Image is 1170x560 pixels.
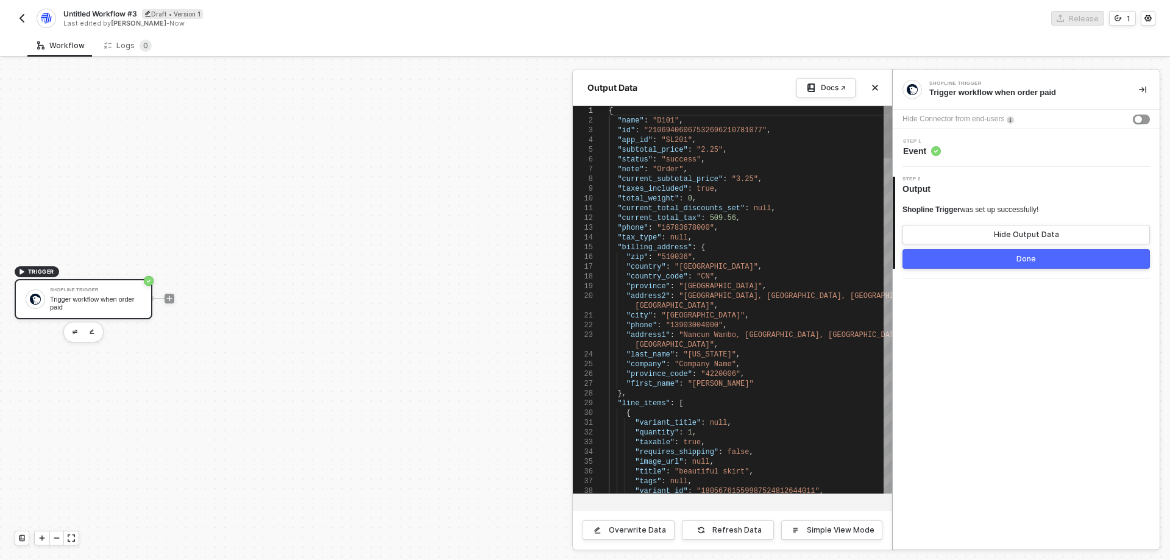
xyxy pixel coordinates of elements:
[902,205,960,214] span: Shopline Trigger
[679,194,683,203] span: :
[679,380,683,388] span: :
[37,41,85,51] div: Workflow
[661,311,745,320] span: "[GEOGRAPHIC_DATA]"
[771,204,775,213] span: ,
[648,224,653,232] span: :
[573,428,593,438] div: 32
[675,350,679,359] span: :
[807,525,874,535] div: Simple View Mode
[583,520,675,540] button: Overwrite Data
[697,272,714,281] span: "CN"
[573,369,593,379] div: 26
[617,224,648,232] span: "phone"
[653,311,657,320] span: :
[670,233,688,242] span: null
[749,448,753,456] span: ,
[142,9,203,19] div: Draft • Version 1
[688,380,754,388] span: "[PERSON_NAME]"
[683,438,701,447] span: true
[573,223,593,233] div: 13
[573,311,593,321] div: 21
[679,331,907,339] span: "Nancun Wanbo, [GEOGRAPHIC_DATA], [GEOGRAPHIC_DATA],
[617,165,643,174] span: "note"
[727,419,731,427] span: ,
[626,253,648,261] span: "zip"
[657,253,692,261] span: "510036"
[53,534,60,542] span: icon-minus
[675,438,679,447] span: :
[670,399,675,408] span: :
[714,185,718,193] span: ,
[15,11,29,26] button: back
[683,458,687,466] span: :
[697,185,714,193] span: true
[1109,11,1136,26] button: 1
[688,233,692,242] span: ,
[573,184,593,194] div: 9
[1127,13,1130,24] div: 1
[701,438,705,447] span: ,
[692,458,710,466] span: null
[661,155,701,164] span: "success"
[679,282,762,291] span: "[GEOGRAPHIC_DATA]"
[653,155,657,164] span: :
[718,448,723,456] span: :
[661,136,692,144] span: "SL201"
[679,399,683,408] span: [
[929,87,1119,98] div: Trigger workflow when order paid
[653,165,683,174] span: "Order"
[1051,11,1104,26] button: Release
[679,116,683,125] span: ,
[902,249,1150,269] button: Done
[573,291,593,301] div: 20
[626,331,670,339] span: "address1"
[740,370,745,378] span: ,
[736,360,740,369] span: ,
[712,525,762,535] div: Refresh Data
[653,116,679,125] span: "D101"
[893,139,1160,157] div: Step 1Event
[1007,116,1014,124] img: icon-info
[626,380,679,388] span: "first_name"
[902,205,1038,215] div: was set up successfully!
[902,177,935,182] span: Step 2
[573,321,593,330] div: 22
[626,350,675,359] span: "last_name"
[701,370,740,378] span: "4220006"
[675,360,736,369] span: "Company Name"
[701,243,705,252] span: {
[573,282,593,291] div: 19
[758,175,762,183] span: ,
[692,136,697,144] span: ,
[573,379,593,389] div: 27
[140,40,152,52] sup: 0
[902,113,1004,125] div: Hide Connector from end-users
[104,40,152,52] div: Logs
[617,146,687,154] span: "subtotal_price"
[626,370,692,378] span: "province_code"
[573,252,593,262] div: 16
[749,467,753,476] span: ,
[644,165,648,174] span: :
[635,477,661,486] span: "tags"
[758,263,762,271] span: ,
[626,321,657,330] span: "phone"
[573,116,593,126] div: 2
[675,263,758,271] span: "[GEOGRAPHIC_DATA]"
[617,194,679,203] span: "total_weight"
[821,83,846,93] div: Docs ↗
[701,214,705,222] span: :
[692,428,697,437] span: ,
[697,146,723,154] span: "2.25"
[626,360,666,369] span: "company"
[573,447,593,457] div: 34
[710,419,728,427] span: null
[635,302,714,310] span: [GEOGRAPHIC_DATA]"
[710,458,714,466] span: ,
[670,477,688,486] span: null
[762,282,767,291] span: ,
[714,341,718,349] span: ,
[63,9,137,19] span: Untitled Workflow #3
[38,534,46,542] span: icon-play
